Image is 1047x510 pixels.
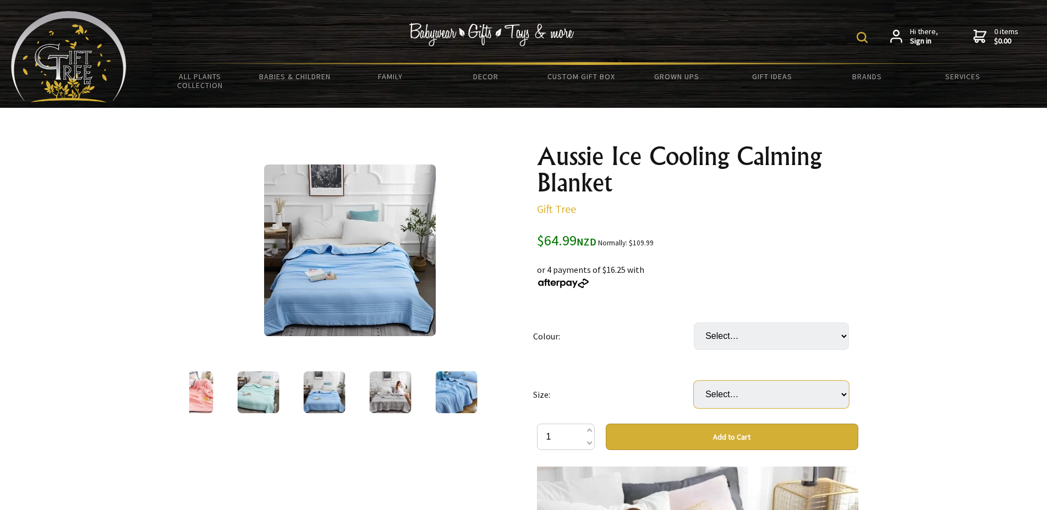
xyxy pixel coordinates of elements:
a: Decor [438,65,533,88]
h1: Aussie Ice Cooling Calming Blanket [537,143,858,196]
button: Add to Cart [606,424,858,450]
a: Services [915,65,1010,88]
a: Gift Ideas [724,65,819,88]
a: Grown Ups [629,65,724,88]
a: Gift Tree [537,202,576,216]
img: Aussie Ice Cooling Calming Blanket [435,371,477,413]
img: product search [857,32,868,43]
a: Babies & Children [248,65,343,88]
span: 0 items [994,26,1018,46]
strong: Sign in [910,36,938,46]
img: Babywear - Gifts - Toys & more [409,23,574,46]
a: 0 items$0.00 [973,27,1018,46]
img: Aussie Ice Cooling Calming Blanket [369,371,411,413]
span: NZD [577,235,596,248]
img: Aussie Ice Cooling Calming Blanket [303,371,345,413]
strong: $0.00 [994,36,1018,46]
a: Brands [820,65,915,88]
a: Hi there,Sign in [890,27,938,46]
img: Aussie Ice Cooling Calming Blanket [264,164,436,336]
img: Aussie Ice Cooling Calming Blanket [237,371,279,413]
div: or 4 payments of $16.25 with [537,250,858,289]
a: Custom Gift Box [534,65,629,88]
small: Normally: $109.99 [598,238,654,248]
a: All Plants Collection [152,65,248,97]
img: Babyware - Gifts - Toys and more... [11,11,127,102]
td: Size: [533,365,694,424]
img: Aussie Ice Cooling Calming Blanket [171,371,213,413]
span: $64.99 [537,231,596,249]
td: Colour: [533,307,694,365]
span: Hi there, [910,27,938,46]
img: Afterpay [537,278,590,288]
a: Family [343,65,438,88]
